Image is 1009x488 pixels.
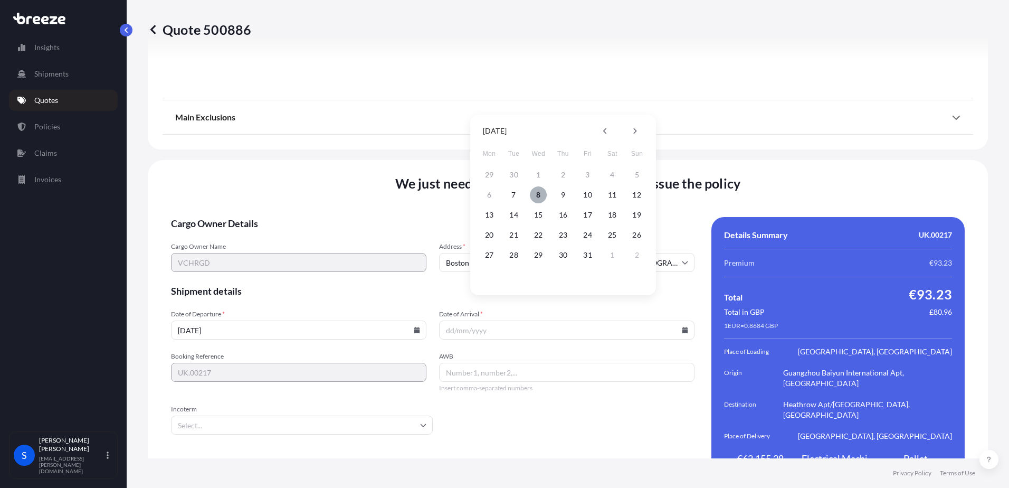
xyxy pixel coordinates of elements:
[919,230,952,240] span: UK.00217
[530,247,547,264] button: 29
[555,247,572,264] button: 30
[481,247,498,264] button: 27
[34,121,60,132] p: Policies
[171,416,433,435] input: Select...
[439,363,694,382] input: Number1, number2,...
[724,346,783,357] span: Place of Loading
[9,37,118,58] a: Insights
[909,286,952,303] span: €93.23
[530,227,547,243] button: 22
[171,285,694,297] span: Shipment details
[530,207,547,223] button: 15
[555,207,572,223] button: 16
[604,186,621,203] button: 11
[627,143,646,164] span: Sunday
[530,186,547,203] button: 8
[579,227,596,243] button: 24
[9,116,118,137] a: Policies
[171,363,426,382] input: Your internal reference
[9,169,118,190] a: Invoices
[439,310,694,318] span: Date of Arrival
[940,469,975,477] a: Terms of Use
[802,452,875,465] span: Electrical Machinery and Equipment
[604,207,621,223] button: 18
[783,368,952,389] span: Guangzhou Baiyun International Apt, [GEOGRAPHIC_DATA]
[629,186,645,203] button: 12
[929,258,952,268] span: €93.23
[783,399,952,420] span: Heathrow Apt/[GEOGRAPHIC_DATA], [GEOGRAPHIC_DATA]
[724,292,743,303] span: Total
[171,217,694,230] span: Cargo Owner Details
[724,230,788,240] span: Details Summary
[506,186,522,203] button: 7
[737,452,784,465] span: €62,155.28
[724,431,783,442] span: Place of Delivery
[505,143,523,164] span: Tuesday
[555,186,572,203] button: 9
[34,148,57,158] p: Claims
[629,247,645,264] button: 2
[480,143,499,164] span: Monday
[604,247,621,264] button: 1
[529,143,548,164] span: Wednesday
[9,63,118,85] a: Shipments
[798,431,952,442] span: [GEOGRAPHIC_DATA], [GEOGRAPHIC_DATA]
[171,321,426,340] input: dd/mm/yyyy
[34,69,69,79] p: Shipments
[893,469,931,477] a: Privacy Policy
[724,307,765,317] span: Total in GBP
[439,352,694,361] span: AWB
[148,21,251,38] p: Quote 500886
[506,247,522,264] button: 28
[554,143,573,164] span: Thursday
[578,143,597,164] span: Friday
[724,322,778,330] span: 1 EUR = 0.8684 GBP
[34,95,58,106] p: Quotes
[39,436,104,453] p: [PERSON_NAME] [PERSON_NAME]
[929,307,952,317] span: £80.96
[724,399,783,420] span: Destination
[603,143,622,164] span: Saturday
[439,242,694,251] span: Address
[9,143,118,164] a: Claims
[724,258,755,268] span: Premium
[506,207,522,223] button: 14
[395,175,741,192] span: We just need a few more details before we issue the policy
[439,321,694,340] input: dd/mm/yyyy
[481,207,498,223] button: 13
[579,247,596,264] button: 31
[175,105,960,130] div: Main Exclusions
[483,125,507,137] div: [DATE]
[798,346,952,357] span: [GEOGRAPHIC_DATA], [GEOGRAPHIC_DATA]
[171,352,426,361] span: Booking Reference
[439,384,694,392] span: Insert comma-separated numbers
[439,253,694,272] input: Cargo owner address
[22,450,27,461] span: S
[579,186,596,203] button: 10
[481,227,498,243] button: 20
[171,405,433,414] span: Incoterm
[604,227,621,243] button: 25
[629,207,645,223] button: 19
[579,207,596,223] button: 17
[9,90,118,111] a: Quotes
[175,112,235,123] span: Main Exclusions
[629,227,645,243] button: 26
[171,242,426,251] span: Cargo Owner Name
[903,452,928,465] span: Pallet
[34,174,61,185] p: Invoices
[555,227,572,243] button: 23
[39,455,104,474] p: [EMAIL_ADDRESS][PERSON_NAME][DOMAIN_NAME]
[506,227,522,243] button: 21
[34,42,60,53] p: Insights
[724,368,783,389] span: Origin
[171,310,426,318] span: Date of Departure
